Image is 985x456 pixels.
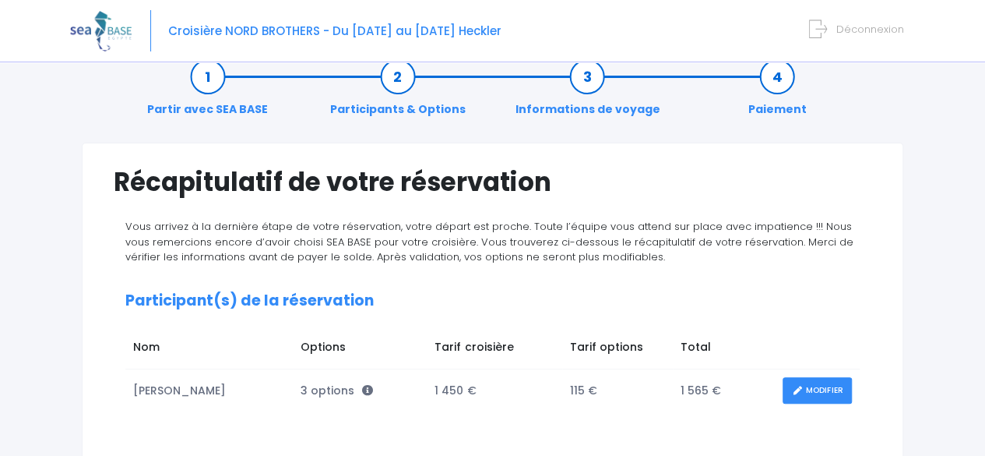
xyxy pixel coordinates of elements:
span: Déconnexion [836,22,904,37]
span: 3 options [301,383,373,398]
td: 115 € [562,369,673,412]
td: Options [293,331,427,369]
h1: Récapitulatif de votre réservation [114,167,871,197]
a: MODIFIER [783,377,852,405]
td: Tarif options [562,331,673,369]
a: Participants & Options [322,69,473,118]
a: Partir avec SEA BASE [139,69,276,118]
a: Paiement [741,69,814,118]
h2: Participant(s) de la réservation [125,292,860,310]
td: Nom [125,331,293,369]
td: Tarif croisière [427,331,563,369]
span: Vous arrivez à la dernière étape de votre réservation, votre départ est proche. Toute l’équipe vo... [125,219,853,264]
a: Informations de voyage [507,69,667,118]
td: Total [673,331,775,369]
span: Croisière NORD BROTHERS - Du [DATE] au [DATE] Heckler [168,23,501,39]
td: 1 450 € [427,369,563,412]
td: [PERSON_NAME] [125,369,293,412]
td: 1 565 € [673,369,775,412]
